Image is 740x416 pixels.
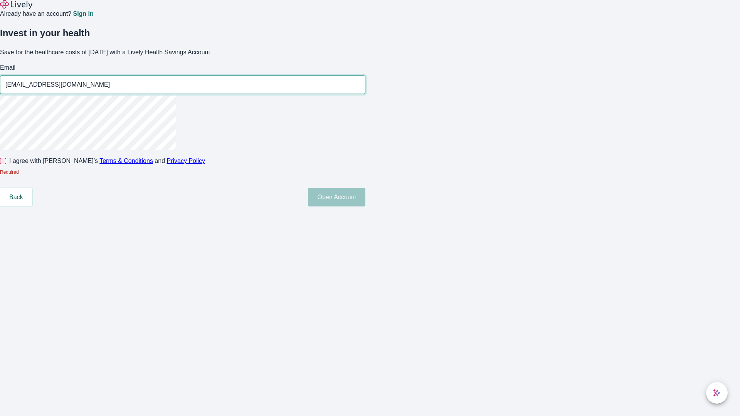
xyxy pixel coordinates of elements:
[99,158,153,164] a: Terms & Conditions
[73,11,93,17] a: Sign in
[9,156,205,166] span: I agree with [PERSON_NAME]’s and
[713,389,721,397] svg: Lively AI Assistant
[706,382,728,404] button: chat
[167,158,205,164] a: Privacy Policy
